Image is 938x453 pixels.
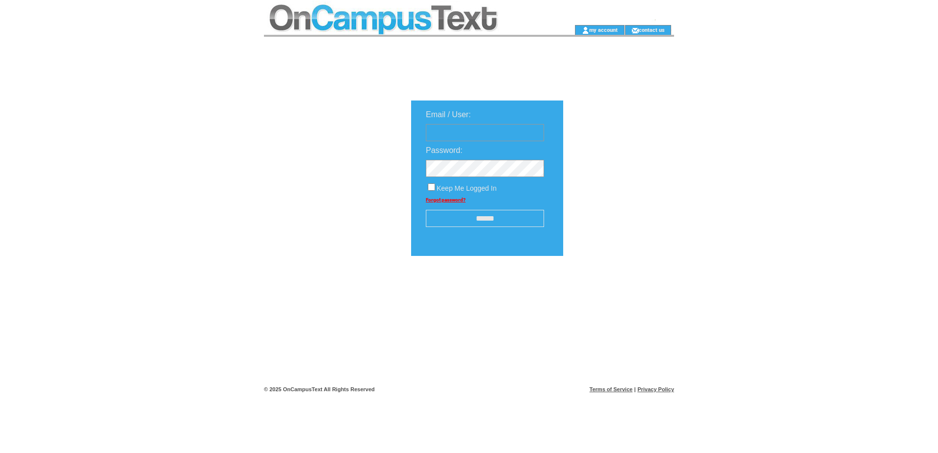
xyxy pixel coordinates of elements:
a: Terms of Service [590,386,633,392]
a: Privacy Policy [637,386,674,392]
span: Email / User: [426,110,471,119]
span: | [634,386,636,392]
a: contact us [639,26,665,33]
img: account_icon.gif [582,26,589,34]
a: Forgot password? [426,197,466,202]
img: transparent.png [592,280,641,293]
span: © 2025 OnCampusText All Rights Reserved [264,386,375,392]
img: contact_us_icon.gif [631,26,639,34]
span: Password: [426,146,463,154]
span: Keep Me Logged In [437,184,496,192]
a: my account [589,26,618,33]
